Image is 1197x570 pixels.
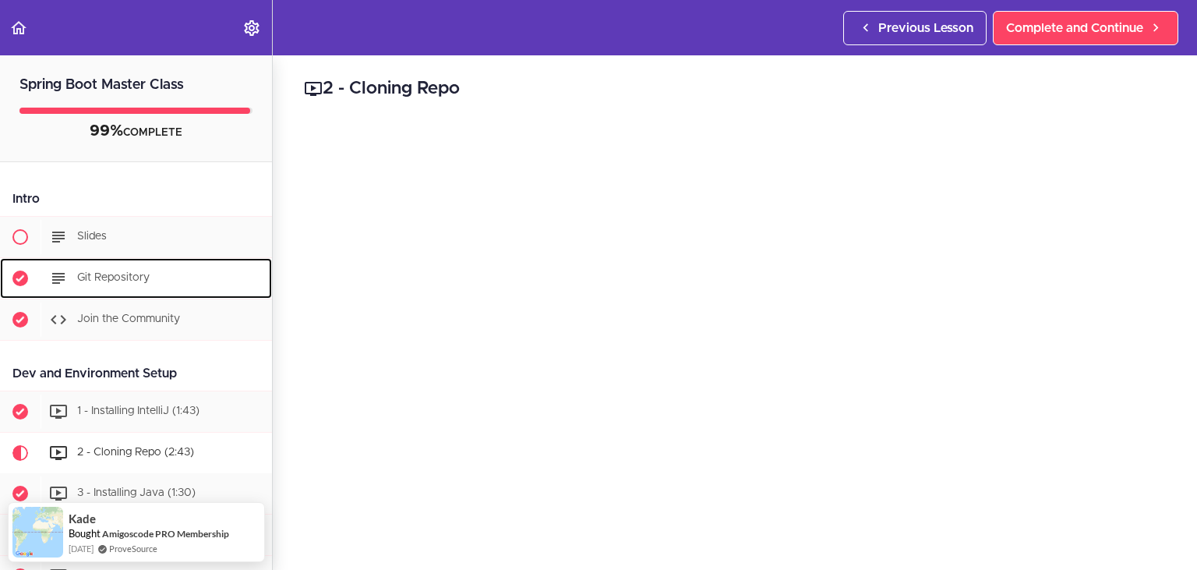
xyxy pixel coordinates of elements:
a: Complete and Continue [993,11,1178,45]
a: Previous Lesson [843,11,987,45]
span: Git Repository [77,272,150,283]
span: Complete and Continue [1006,19,1143,37]
span: Slides [77,231,107,242]
span: [DATE] [69,542,94,555]
span: 99% [90,123,123,139]
span: Previous Lesson [878,19,973,37]
svg: Settings Menu [242,19,261,37]
div: COMPLETE [19,122,252,142]
svg: Back to course curriculum [9,19,28,37]
a: ProveSource [109,542,157,555]
span: Kade [69,512,96,526]
span: 1 - Installing IntelliJ (1:43) [77,405,199,416]
span: 2 - Cloning Repo (2:43) [77,447,194,458]
a: Amigoscode PRO Membership [102,527,229,540]
h2: 2 - Cloning Repo [304,76,1166,102]
span: 3 - Installing Java (1:30) [77,487,196,498]
span: Join the Community [77,313,180,324]
span: Bought [69,527,101,540]
img: provesource social proof notification image [12,507,63,558]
